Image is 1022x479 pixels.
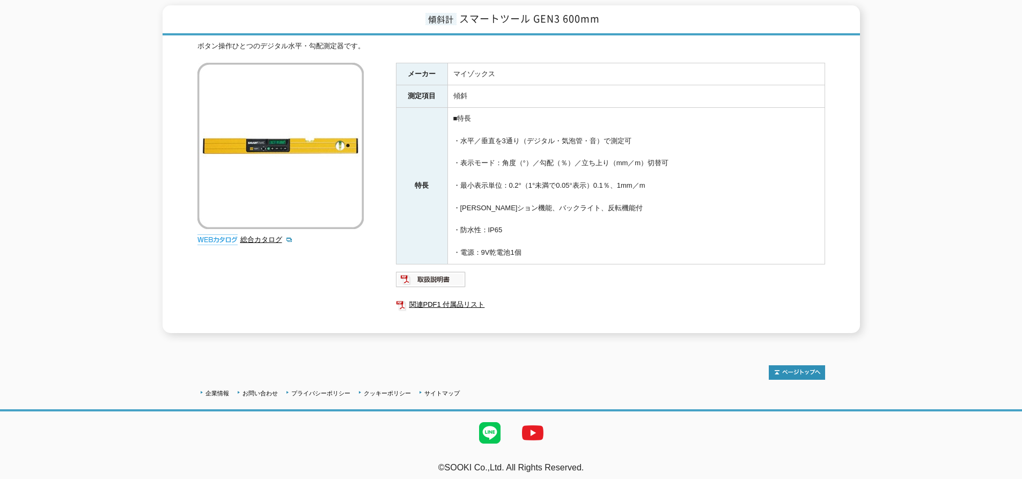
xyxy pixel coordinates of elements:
[240,235,293,244] a: 総合カタログ
[424,390,460,396] a: サイトマップ
[291,390,350,396] a: プライバシーポリシー
[459,11,600,26] span: スマートツール GEN3 600mm
[197,63,364,229] img: スマートツール GEN3 600mm
[769,365,825,380] img: トップページへ
[447,63,825,85] td: マイゾックス
[468,411,511,454] img: LINE
[447,85,825,108] td: 傾斜
[425,13,457,25] span: 傾斜計
[396,85,447,108] th: 測定項目
[447,108,825,264] td: ■特長 ・水平／垂直を3通り（デジタル・気泡管・音）で測定可 ・表示モード：角度（°）／勾配（％）／立ち上り（mm／m）切替可 ・最小表示単位：0.2°（1°未満で0.05°表示）0.1％、1m...
[396,278,466,286] a: 取扱説明書
[396,298,825,312] a: 関連PDF1 付属品リスト
[242,390,278,396] a: お問い合わせ
[205,390,229,396] a: 企業情報
[396,108,447,264] th: 特長
[364,390,411,396] a: クッキーポリシー
[197,41,825,52] div: ボタン操作ひとつのデジタル水平・勾配測定器です。
[197,234,238,245] img: webカタログ
[396,63,447,85] th: メーカー
[396,271,466,288] img: 取扱説明書
[511,411,554,454] img: YouTube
